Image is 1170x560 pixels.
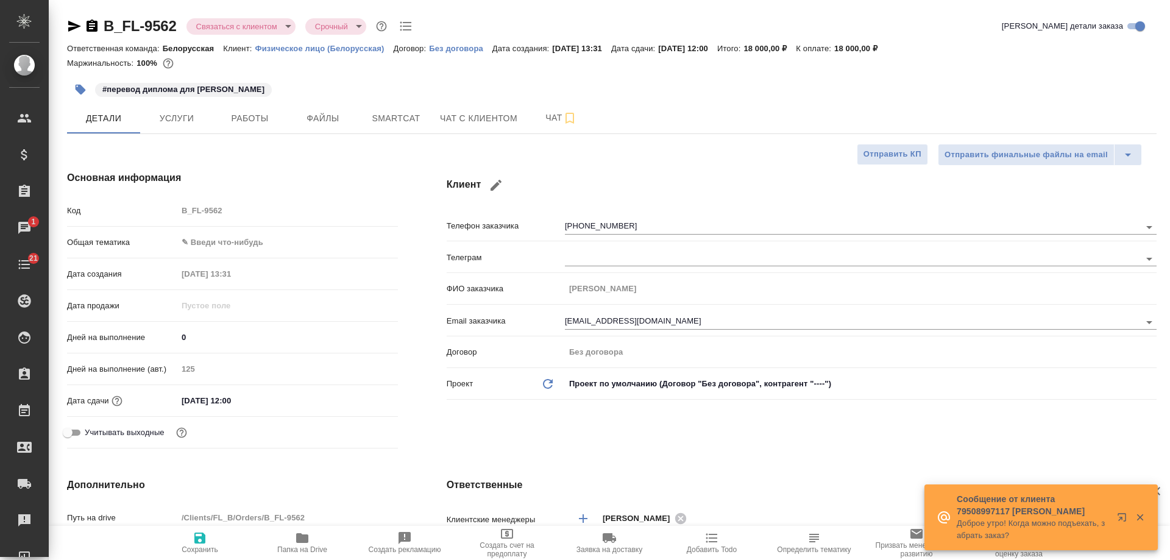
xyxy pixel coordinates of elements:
p: 18 000,00 ₽ [834,44,887,53]
button: Создать рекламацию [353,526,456,560]
button: Выбери, если сб и вс нужно считать рабочими днями для выполнения заказа. [174,425,190,441]
p: Договор [447,346,565,358]
p: Путь на drive [67,512,177,524]
p: Дата создания: [492,44,552,53]
input: ✎ Введи что-нибудь [177,328,398,346]
p: Доброе утро! Когда можно подъехать, забрать заказ? [957,517,1109,542]
input: Пустое поле [565,280,1157,297]
p: Клиентские менеджеры [447,514,565,526]
p: Сообщение от клиента 79508997117 [PERSON_NAME] [957,493,1109,517]
h4: Основная информация [67,171,398,185]
p: Телефон заказчика [447,220,565,232]
span: 21 [22,252,45,264]
p: Дней на выполнение [67,331,177,344]
span: Добавить Todo [687,545,737,554]
button: Если добавить услуги и заполнить их объемом, то дата рассчитается автоматически [109,393,125,409]
p: Дата продажи [67,300,177,312]
span: Работы [221,111,279,126]
button: Добавить тэг [67,76,94,103]
p: Дней на выполнение (авт.) [67,363,177,375]
span: Отправить КП [863,147,921,161]
span: Создать счет на предоплату [463,541,551,558]
p: Проект [447,378,473,390]
button: Open [1141,250,1158,268]
p: ФИО заказчика [447,283,565,295]
input: Пустое поле [177,360,398,378]
p: Итого: [717,44,743,53]
input: ✎ Введи что-нибудь [177,392,284,409]
button: Сохранить [149,526,251,560]
h4: Клиент [447,171,1157,200]
h4: Ответственные [447,478,1157,492]
div: Проект по умолчанию (Договор "Без договора", контрагент "----") [565,374,1157,394]
p: Дата сдачи [67,395,109,407]
input: Пустое поле [177,297,284,314]
a: 1 [3,213,46,243]
span: Создать рекламацию [369,545,441,554]
button: Скопировать ссылку [85,19,99,34]
button: Добавить Todo [661,526,763,560]
p: Клиент: [223,44,255,53]
button: Папка на Drive [251,526,353,560]
p: #перевод диплома для [PERSON_NAME] [102,83,264,96]
p: Код [67,205,177,217]
button: Открыть в новой вкладке [1110,505,1139,534]
span: Отправить финальные файлы на email [945,148,1108,162]
span: 1 [24,216,43,228]
a: Без договора [429,43,492,53]
div: split button [938,144,1142,166]
p: Без договора [429,44,492,53]
input: Пустое поле [565,343,1157,361]
button: Срочный [311,21,352,32]
input: Пустое поле [177,202,398,219]
span: Smartcat [367,111,425,126]
div: Связаться с клиентом [305,18,366,35]
button: Заявка на доставку [558,526,661,560]
button: Open [1141,314,1158,331]
a: 21 [3,249,46,280]
span: Сохранить [182,545,218,554]
span: Чат [532,110,590,126]
span: Учитывать выходные [85,427,165,439]
p: Общая тематика [67,236,177,249]
button: 0.00 RUB; [160,55,176,71]
a: Физическое лицо (Белорусская) [255,43,393,53]
p: Телеграм [447,252,565,264]
input: Пустое поле [177,265,284,283]
button: Добавить менеджера [569,504,598,533]
input: Пустое поле [177,509,398,526]
span: Заявка на доставку [576,545,642,554]
h4: Дополнительно [67,478,398,492]
p: Дата создания [67,268,177,280]
button: Скопировать ссылку для ЯМессенджера [67,19,82,34]
button: Создать счет на предоплату [456,526,558,560]
p: Белорусская [163,44,224,53]
button: Todo [397,17,415,35]
span: Определить тематику [777,545,851,554]
button: Open [1141,219,1158,236]
a: B_FL-9562 [104,18,177,34]
div: Связаться с клиентом [186,18,296,35]
span: Призвать менеджера по развитию [873,541,960,558]
p: Физическое лицо (Белорусская) [255,44,393,53]
span: Файлы [294,111,352,126]
span: Услуги [147,111,206,126]
p: Дата сдачи: [611,44,658,53]
svg: Подписаться [562,111,577,126]
button: Отправить КП [857,144,928,165]
div: ✎ Введи что-нибудь [182,236,383,249]
p: 100% [136,58,160,68]
p: [DATE] 13:31 [552,44,611,53]
button: Связаться с клиентом [193,21,281,32]
p: [DATE] 12:00 [658,44,717,53]
button: Отправить финальные файлы на email [938,144,1115,166]
p: Ответственная команда: [67,44,163,53]
span: Чат с клиентом [440,111,517,126]
button: Определить тематику [763,526,865,560]
p: Договор: [394,44,430,53]
div: [PERSON_NAME] [603,511,690,526]
div: ✎ Введи что-нибудь [177,232,398,253]
p: 18 000,00 ₽ [743,44,796,53]
button: Призвать менеджера по развитию [865,526,968,560]
p: К оплате: [796,44,834,53]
